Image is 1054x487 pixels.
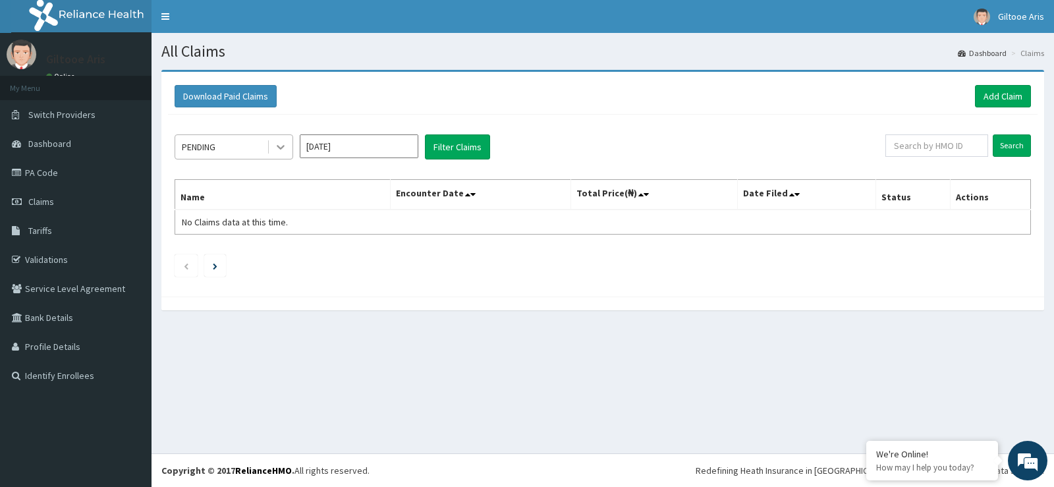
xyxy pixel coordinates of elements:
[183,260,189,272] a: Previous page
[182,216,288,228] span: No Claims data at this time.
[161,43,1044,60] h1: All Claims
[7,40,36,69] img: User Image
[696,464,1044,477] div: Redefining Heath Insurance in [GEOGRAPHIC_DATA] using Telemedicine and Data Science!
[161,465,294,476] strong: Copyright © 2017 .
[46,53,105,65] p: Giltooe Aris
[993,134,1031,157] input: Search
[300,134,418,158] input: Select Month and Year
[570,180,737,210] th: Total Price(₦)
[46,72,78,81] a: Online
[235,465,292,476] a: RelianceHMO
[28,109,96,121] span: Switch Providers
[885,134,989,157] input: Search by HMO ID
[28,138,71,150] span: Dashboard
[958,47,1007,59] a: Dashboard
[425,134,490,159] button: Filter Claims
[391,180,570,210] th: Encounter Date
[876,462,988,473] p: How may I help you today?
[175,180,391,210] th: Name
[738,180,876,210] th: Date Filed
[28,196,54,208] span: Claims
[876,448,988,460] div: We're Online!
[175,85,277,107] button: Download Paid Claims
[152,453,1054,487] footer: All rights reserved.
[975,85,1031,107] a: Add Claim
[28,225,52,237] span: Tariffs
[213,260,217,272] a: Next page
[998,11,1044,22] span: Giltooe Aris
[950,180,1030,210] th: Actions
[1008,47,1044,59] li: Claims
[875,180,950,210] th: Status
[182,140,215,154] div: PENDING
[974,9,990,25] img: User Image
